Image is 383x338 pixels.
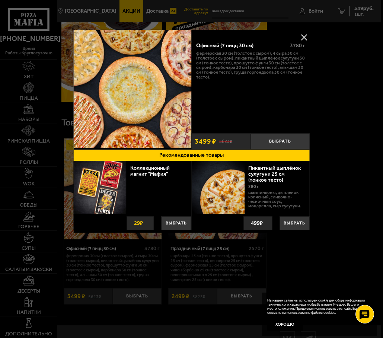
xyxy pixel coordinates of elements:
[248,184,259,189] span: 280 г
[280,216,309,230] button: Выбрать
[196,42,285,49] div: Офисный (7 пицц 30 см)
[73,149,310,161] button: Рекомендованные товары
[73,30,192,148] img: Офисный (7 пицц 30 см)
[250,133,310,149] button: Выбрать
[267,319,303,331] button: Хорошо
[130,165,174,177] a: Коллекционный магнит "Мафия"
[248,165,301,183] a: Пикантный цыплёнок сулугуни 25 см (тонкое тесто)
[196,51,305,80] p: Фермерская 30 см (толстое с сыром), 4 сыра 30 см (толстое с сыром), Пикантный цыплёнок сулугуни 3...
[267,298,368,315] p: На нашем сайте мы используем cookie для сбора информации технического характера и обрабатываем IP...
[195,138,216,145] span: 3499 ₽
[132,217,145,230] strong: 29 ₽
[290,42,305,49] span: 3780 г
[161,216,191,230] button: Выбрать
[219,138,232,144] s: 5623 ₽
[73,30,192,149] a: Офисный (7 пицц 30 см)
[249,217,265,230] strong: 499 ₽
[248,190,304,208] p: шампиньоны, цыпленок копченый, сливочно-чесночный соус, моцарелла, сыр сулугуни.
